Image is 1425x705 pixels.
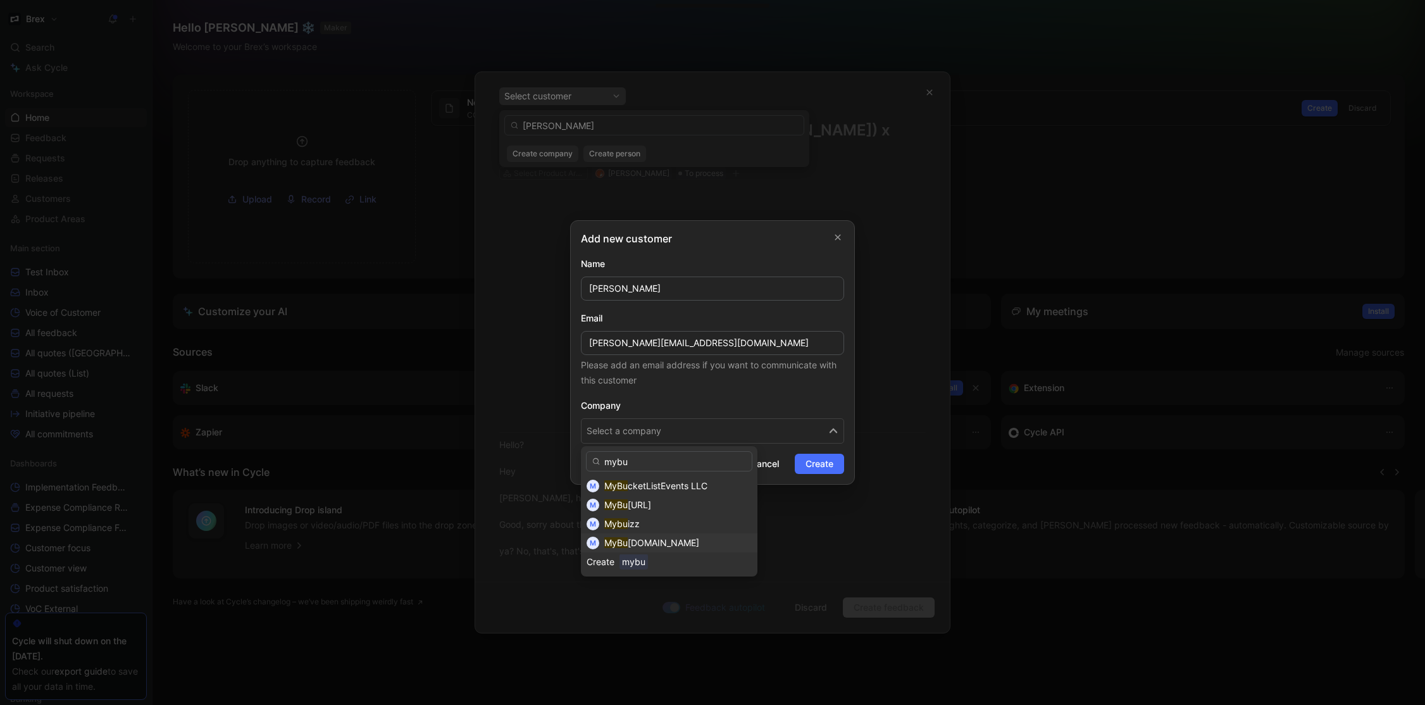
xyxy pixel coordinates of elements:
span: [DOMAIN_NAME] [628,537,699,548]
div: Create [587,554,614,570]
input: Search... [586,451,752,471]
mark: MyBu [604,537,628,548]
span: [URL] [628,499,651,510]
span: mybu [619,554,648,570]
div: M [587,499,599,511]
mark: MyBu [604,499,628,510]
div: M [587,480,599,492]
div: M [587,537,599,549]
mark: Mybu [604,518,628,529]
span: cketListEvents LLC [628,480,707,491]
mark: MyBu [604,480,628,491]
span: izz [628,518,640,529]
div: M [587,518,599,530]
